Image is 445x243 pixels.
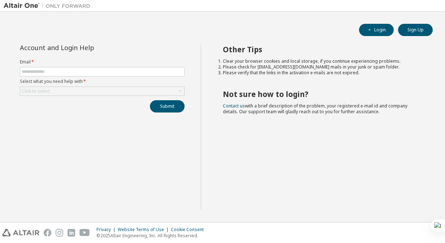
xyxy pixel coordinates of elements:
h2: Other Tips [223,45,420,54]
div: Account and Login Help [20,45,152,50]
button: Submit [150,100,185,112]
div: Click to select [20,87,184,96]
li: Clear your browser cookies and local storage, if you continue experiencing problems. [223,58,420,64]
img: altair_logo.svg [2,229,39,237]
div: Click to select [22,88,50,94]
img: instagram.svg [56,229,63,237]
img: linkedin.svg [68,229,75,237]
img: Altair One [4,2,94,9]
div: Privacy [96,227,118,233]
span: with a brief description of the problem, your registered e-mail id and company details. Our suppo... [223,103,407,115]
h2: Not sure how to login? [223,89,420,99]
img: facebook.svg [44,229,51,237]
li: Please check for [EMAIL_ADDRESS][DOMAIN_NAME] mails in your junk or spam folder. [223,64,420,70]
label: Email [20,59,185,65]
button: Login [359,24,394,36]
button: Sign Up [398,24,433,36]
label: Select what you need help with [20,79,185,84]
a: Contact us [223,103,245,109]
div: Website Terms of Use [118,227,171,233]
img: youtube.svg [79,229,90,237]
div: Cookie Consent [171,227,208,233]
p: © 2025 Altair Engineering, Inc. All Rights Reserved. [96,233,208,239]
li: Please verify that the links in the activation e-mails are not expired. [223,70,420,76]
